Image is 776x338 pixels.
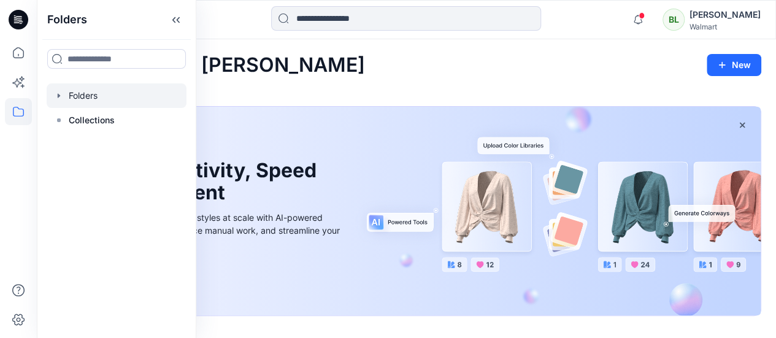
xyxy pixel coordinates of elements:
div: Walmart [690,22,761,31]
button: New [707,54,761,76]
h2: Welcome back, [PERSON_NAME] [52,54,365,77]
div: [PERSON_NAME] [690,7,761,22]
a: Discover more [67,264,343,289]
p: Collections [69,113,115,128]
div: Explore ideas faster and recolor styles at scale with AI-powered tools that boost creativity, red... [67,211,343,250]
div: BL [663,9,685,31]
